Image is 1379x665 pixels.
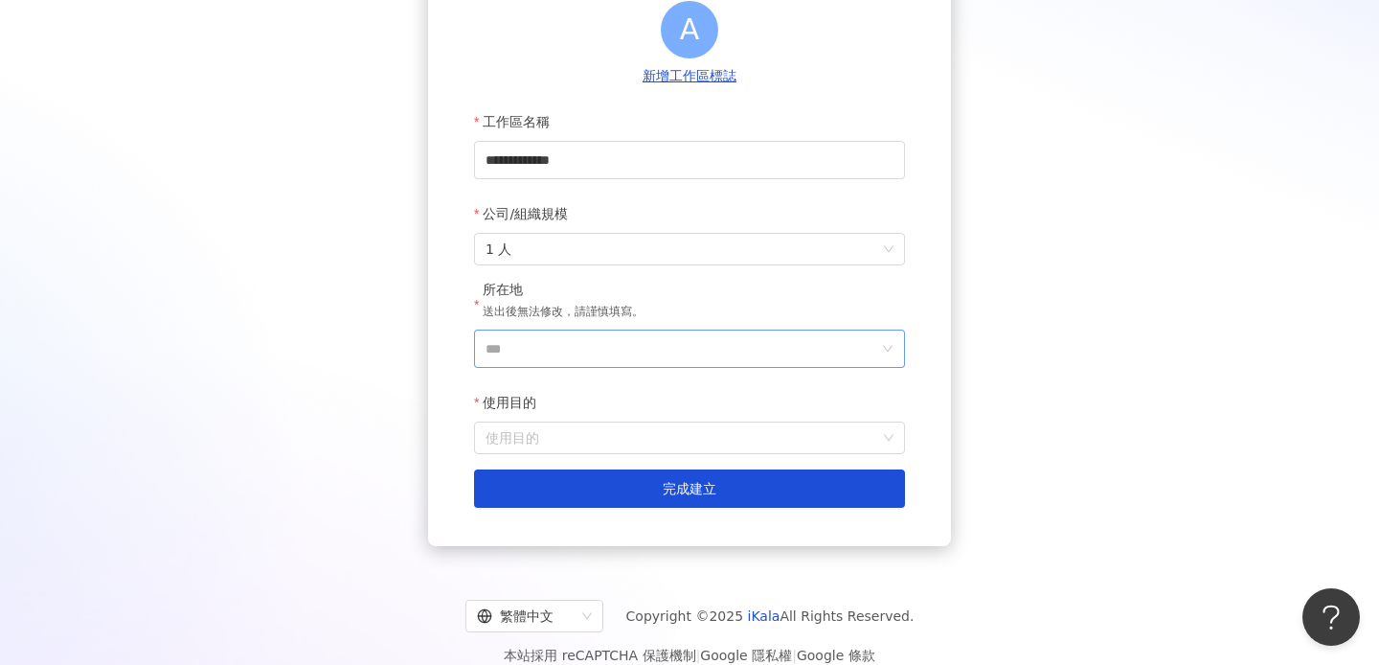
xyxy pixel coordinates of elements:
[696,648,701,663] span: |
[486,234,893,264] span: 1 人
[680,7,700,52] span: A
[700,648,792,663] a: Google 隱私權
[1302,588,1360,646] iframe: Help Scout Beacon - Open
[474,141,905,179] input: 工作區名稱
[474,383,551,422] label: 使用目的
[483,281,644,300] div: 所在地
[474,103,564,141] label: 工作區名稱
[483,303,644,322] p: 送出後無法修改，請謹慎填寫。
[474,470,905,508] button: 完成建立
[477,601,575,631] div: 繁體中文
[626,605,915,628] span: Copyright © 2025 All Rights Reserved.
[663,481,716,496] span: 完成建立
[748,608,780,624] a: iKala
[474,195,582,233] label: 公司/組織規模
[882,343,893,355] span: down
[792,648,797,663] span: |
[797,648,875,663] a: Google 條款
[637,66,742,87] button: 新增工作區標誌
